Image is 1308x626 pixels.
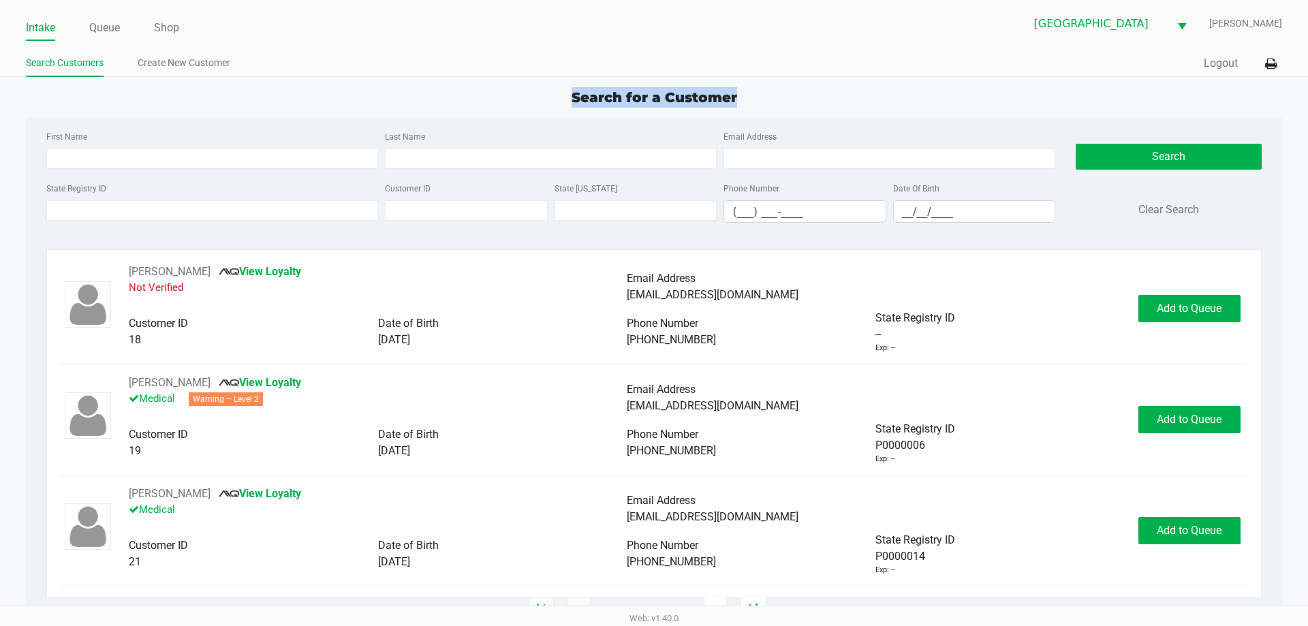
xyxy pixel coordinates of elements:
[627,399,798,412] span: [EMAIL_ADDRESS][DOMAIN_NAME]
[875,326,881,343] span: --
[219,376,301,389] a: View Loyalty
[89,18,120,37] a: Queue
[741,597,766,624] app-submit-button: Move to last page
[723,131,777,143] label: Email Address
[129,539,188,552] span: Customer ID
[875,437,925,454] span: P0000006
[627,317,698,330] span: Phone Number
[46,183,106,195] label: State Registry ID
[627,383,696,396] span: Email Address
[875,548,925,565] span: P0000014
[1138,406,1241,433] button: Add to Queue
[627,510,798,523] span: [EMAIL_ADDRESS][DOMAIN_NAME]
[1204,55,1238,72] button: Logout
[723,183,779,195] label: Phone Number
[129,375,211,391] button: See customer info
[627,272,696,285] span: Email Address
[555,183,617,195] label: State [US_STATE]
[378,428,439,441] span: Date of Birth
[627,539,698,552] span: Phone Number
[189,392,263,406] span: Warning – Level 2
[627,494,696,507] span: Email Address
[627,288,798,301] span: [EMAIL_ADDRESS][DOMAIN_NAME]
[875,422,955,435] span: State Registry ID
[1138,517,1241,544] button: Add to Queue
[129,428,188,441] span: Customer ID
[627,444,716,457] span: [PHONE_NUMBER]
[129,444,141,457] span: 19
[154,18,179,37] a: Shop
[378,317,439,330] span: Date of Birth
[385,183,431,195] label: Customer ID
[378,539,439,552] span: Date of Birth
[875,311,955,324] span: State Registry ID
[893,200,1056,223] kendo-maskedtextbox: Format: MM/DD/YYYY
[1157,413,1221,426] span: Add to Queue
[572,89,737,106] span: Search for a Customer
[875,565,895,576] div: Exp: --
[378,555,410,568] span: [DATE]
[604,604,690,617] span: 1 - 20 of 895569 items
[129,391,627,410] p: Medical
[875,454,895,465] div: Exp: --
[219,487,301,500] a: View Loyalty
[1138,295,1241,322] button: Add to Queue
[1138,202,1199,218] button: Clear Search
[129,280,627,299] p: Not Verified
[528,597,554,624] app-submit-button: Move to first page
[26,54,104,72] a: Search Customers
[893,183,939,195] label: Date Of Birth
[129,486,211,502] button: See customer info
[1157,302,1221,315] span: Add to Queue
[219,265,301,278] a: View Loyalty
[385,131,425,143] label: Last Name
[875,533,955,546] span: State Registry ID
[1169,7,1195,40] button: Select
[138,54,230,72] a: Create New Customer
[627,428,698,441] span: Phone Number
[567,597,591,624] app-submit-button: Previous
[629,613,679,623] span: Web: v1.40.0
[46,131,87,143] label: First Name
[894,201,1055,222] input: Format: MM/DD/YYYY
[129,333,141,346] span: 18
[129,555,141,568] span: 21
[129,502,627,521] p: Medical
[378,333,410,346] span: [DATE]
[875,343,895,354] div: Exp: --
[1076,144,1261,170] button: Search
[1209,16,1282,31] span: [PERSON_NAME]
[723,200,886,223] kendo-maskedtextbox: Format: (999) 999-9999
[627,333,716,346] span: [PHONE_NUMBER]
[724,201,886,222] input: Format: (999) 999-9999
[1034,16,1161,32] span: [GEOGRAPHIC_DATA]
[627,555,716,568] span: [PHONE_NUMBER]
[1157,524,1221,537] span: Add to Queue
[378,444,410,457] span: [DATE]
[129,264,211,280] button: See customer info
[704,597,727,624] app-submit-button: Next
[129,317,188,330] span: Customer ID
[26,18,55,37] a: Intake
